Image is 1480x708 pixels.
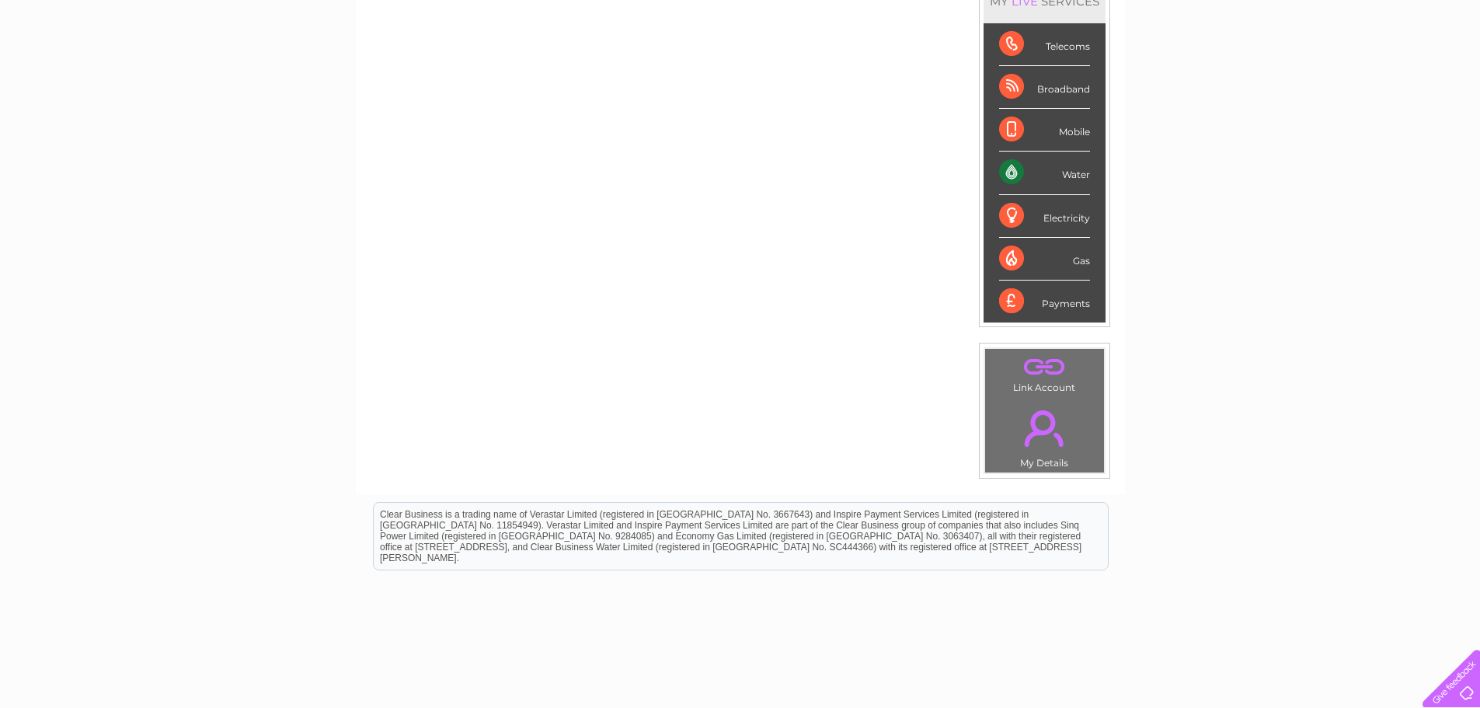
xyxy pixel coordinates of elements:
img: logo.png [52,40,131,88]
div: Electricity [999,195,1090,238]
div: Water [999,152,1090,194]
div: Payments [999,281,1090,323]
td: My Details [984,397,1105,473]
a: . [989,401,1100,455]
div: Mobile [999,109,1090,152]
div: Gas [999,238,1090,281]
a: . [989,353,1100,380]
td: Link Account [984,348,1105,397]
div: Telecoms [999,23,1090,66]
a: Blog [1345,66,1367,78]
div: Broadband [999,66,1090,109]
a: Energy [1245,66,1280,78]
a: Log out [1429,66,1465,78]
a: 0333 014 3131 [1187,8,1294,27]
a: Telecoms [1289,66,1335,78]
a: Water [1207,66,1236,78]
div: Clear Business is a trading name of Verastar Limited (registered in [GEOGRAPHIC_DATA] No. 3667643... [374,9,1108,75]
a: Contact [1377,66,1415,78]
